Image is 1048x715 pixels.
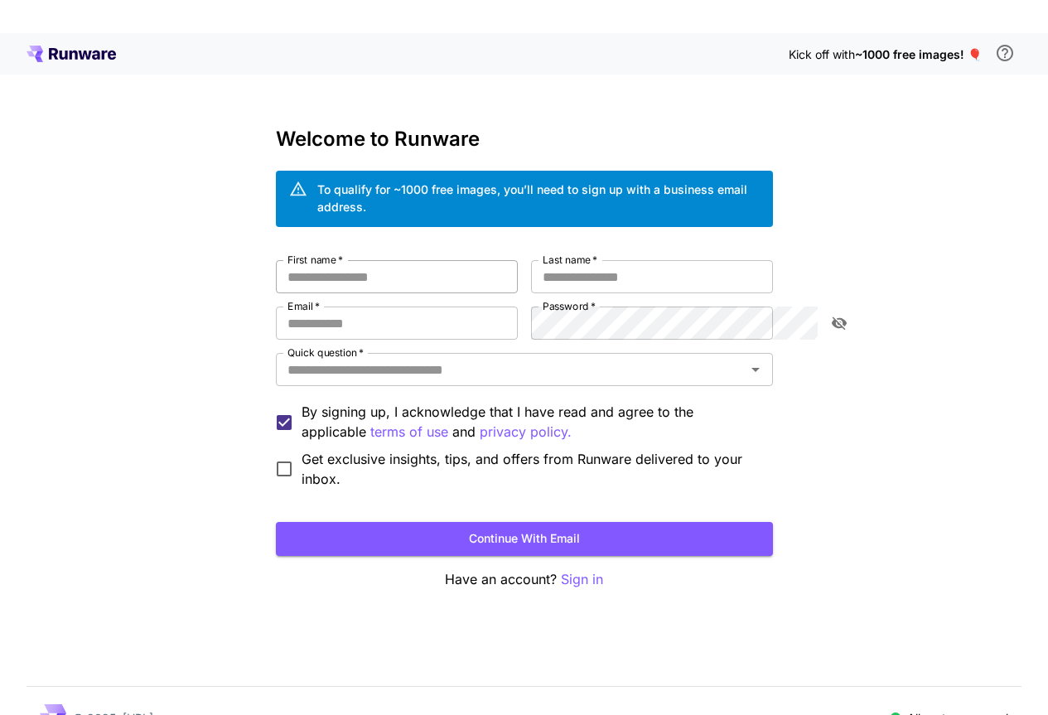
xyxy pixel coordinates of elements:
button: By signing up, I acknowledge that I have read and agree to the applicable and privacy policy. [370,422,448,442]
p: privacy policy. [480,422,572,442]
button: Sign in [561,569,603,590]
label: Quick question [287,345,364,360]
label: Email [287,299,320,313]
div: To qualify for ~1000 free images, you’ll need to sign up with a business email address. [317,181,760,215]
button: Open [744,358,767,381]
p: By signing up, I acknowledge that I have read and agree to the applicable and [302,402,760,442]
h3: Welcome to Runware [276,128,773,151]
label: Password [543,299,596,313]
span: Get exclusive insights, tips, and offers from Runware delivered to your inbox. [302,449,760,489]
button: In order to qualify for free credit, you need to sign up with a business email address and click ... [988,36,1021,70]
button: Continue with email [276,522,773,556]
label: First name [287,253,343,267]
p: terms of use [370,422,448,442]
span: Kick off with [789,47,855,61]
label: Last name [543,253,597,267]
button: By signing up, I acknowledge that I have read and agree to the applicable terms of use and [480,422,572,442]
span: ~1000 free images! 🎈 [855,47,982,61]
button: toggle password visibility [824,308,854,338]
p: Have an account? [276,569,773,590]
